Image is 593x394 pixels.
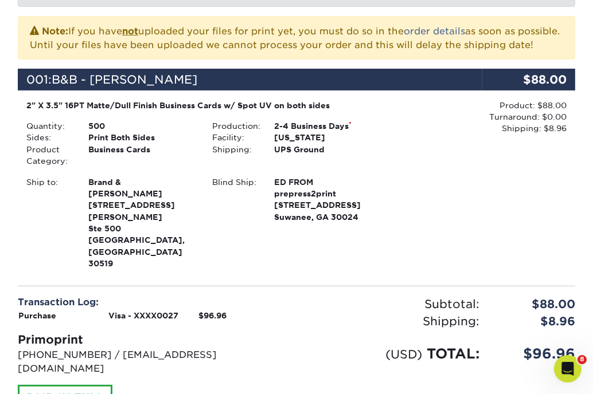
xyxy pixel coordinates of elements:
div: Subtotal: [296,295,488,313]
div: Quantity: [18,120,80,132]
strong: [GEOGRAPHIC_DATA], [GEOGRAPHIC_DATA] 30519 [88,176,195,269]
strong: Purchase [18,311,56,320]
div: Sides: [18,132,80,143]
div: Blind Ship: [204,176,266,223]
strong: Suwanee, GA 30024 [274,176,381,222]
div: Product: $88.00 Turnaround: $0.00 Shipping: $8.96 [389,100,567,135]
span: TOTAL: [427,345,479,362]
div: Print Both Sides [80,132,204,143]
span: prepress2print [274,188,381,199]
div: Primoprint [18,331,288,348]
p: If you have uploaded your files for print yet, you must do so in the as soon as possible. Until y... [30,23,563,52]
strong: $96.96 [198,311,227,320]
small: (USD) [385,347,422,361]
span: [STREET_ADDRESS] [274,199,381,211]
div: Shipping: [296,313,488,330]
div: UPS Ground [266,144,389,155]
div: 001: [18,69,482,90]
div: $8.96 [488,313,584,330]
iframe: Google Customer Reviews [3,359,97,390]
div: Transaction Log: [18,295,288,309]
div: Production: [204,120,266,132]
div: Facility: [204,132,266,143]
iframe: Intercom live chat [554,355,582,383]
div: $96.96 [488,344,584,364]
b: not [122,26,138,37]
div: [US_STATE] [266,132,389,143]
span: 8 [578,355,587,364]
div: Business Cards [80,144,204,167]
div: Product Category: [18,144,80,167]
a: order details [404,26,465,37]
span: Ste 500 [88,223,195,234]
div: 2-4 Business Days [266,120,389,132]
strong: Visa - XXXX0027 [108,311,178,320]
strong: Note: [42,26,68,37]
div: 500 [80,120,204,132]
div: Shipping: [204,144,266,155]
p: [PHONE_NUMBER] / [EMAIL_ADDRESS][DOMAIN_NAME] [18,348,288,376]
div: $88.00 [482,69,575,90]
span: [STREET_ADDRESS][PERSON_NAME] [88,199,195,223]
span: ED FROM [274,176,381,188]
div: 2" X 3.5" 16PT Matte/Dull Finish Business Cards w/ Spot UV on both sides [26,100,381,111]
span: B&B - [PERSON_NAME] [52,73,197,86]
span: Brand & [PERSON_NAME] [88,176,195,200]
div: Ship to: [18,176,80,270]
div: $88.00 [488,295,584,313]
